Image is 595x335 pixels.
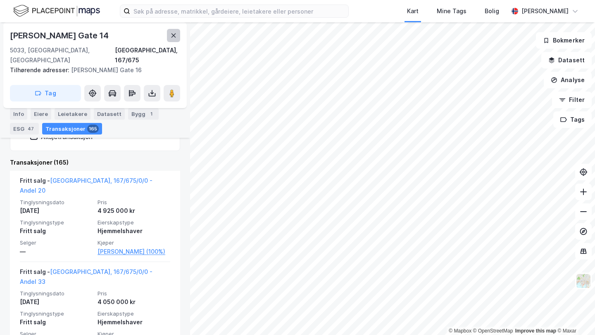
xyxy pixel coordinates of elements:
[20,176,170,199] div: Fritt salg -
[437,6,466,16] div: Mine Tags
[473,328,513,334] a: OpenStreetMap
[55,108,90,120] div: Leietakere
[554,295,595,335] div: Kontrollprogram for chat
[20,247,93,257] div: —
[485,6,499,16] div: Bolig
[10,123,39,134] div: ESG
[521,6,569,16] div: [PERSON_NAME]
[20,268,152,285] a: [GEOGRAPHIC_DATA], 167/675/0/0 - Andel 33
[541,52,592,68] button: Datasett
[407,6,419,16] div: Kart
[31,108,51,120] div: Eiere
[20,297,93,307] div: [DATE]
[10,29,110,42] div: [PERSON_NAME] Gate 14
[115,45,180,65] div: [GEOGRAPHIC_DATA], 167/675
[10,65,174,75] div: [PERSON_NAME] Gate 16
[576,273,591,289] img: Z
[98,317,170,327] div: Hjemmelshaver
[20,290,93,297] span: Tinglysningsdato
[20,219,93,226] span: Tinglysningstype
[552,92,592,108] button: Filter
[20,177,152,194] a: [GEOGRAPHIC_DATA], 167/675/0/0 - Andel 20
[147,110,155,118] div: 1
[98,219,170,226] span: Eierskapstype
[10,45,115,65] div: 5033, [GEOGRAPHIC_DATA], [GEOGRAPHIC_DATA]
[87,125,99,133] div: 165
[20,267,170,290] div: Fritt salg -
[554,295,595,335] iframe: Chat Widget
[20,199,93,206] span: Tinglysningsdato
[98,226,170,236] div: Hjemmelshaver
[98,297,170,307] div: 4 050 000 kr
[94,108,125,120] div: Datasett
[20,226,93,236] div: Fritt salg
[130,5,348,17] input: Søk på adresse, matrikkel, gårdeiere, leietakere eller personer
[544,72,592,88] button: Analyse
[10,108,27,120] div: Info
[128,108,159,120] div: Bygg
[10,85,81,101] button: Tag
[536,32,592,49] button: Bokmerker
[515,328,556,334] a: Improve this map
[10,158,180,167] div: Transaksjoner (165)
[98,206,170,216] div: 4 925 000 kr
[13,4,100,18] img: logo.f888ab2527a4732fd821a326f86c7f29.svg
[20,206,93,216] div: [DATE]
[98,199,170,206] span: Pris
[20,317,93,327] div: Fritt salg
[449,328,471,334] a: Mapbox
[98,310,170,317] span: Eierskapstype
[10,66,71,73] span: Tilhørende adresser:
[20,310,93,317] span: Tinglysningstype
[98,247,170,257] a: [PERSON_NAME] (100%)
[20,239,93,246] span: Selger
[26,125,36,133] div: 47
[42,123,102,134] div: Transaksjoner
[553,111,592,128] button: Tags
[98,239,170,246] span: Kjøper
[98,290,170,297] span: Pris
